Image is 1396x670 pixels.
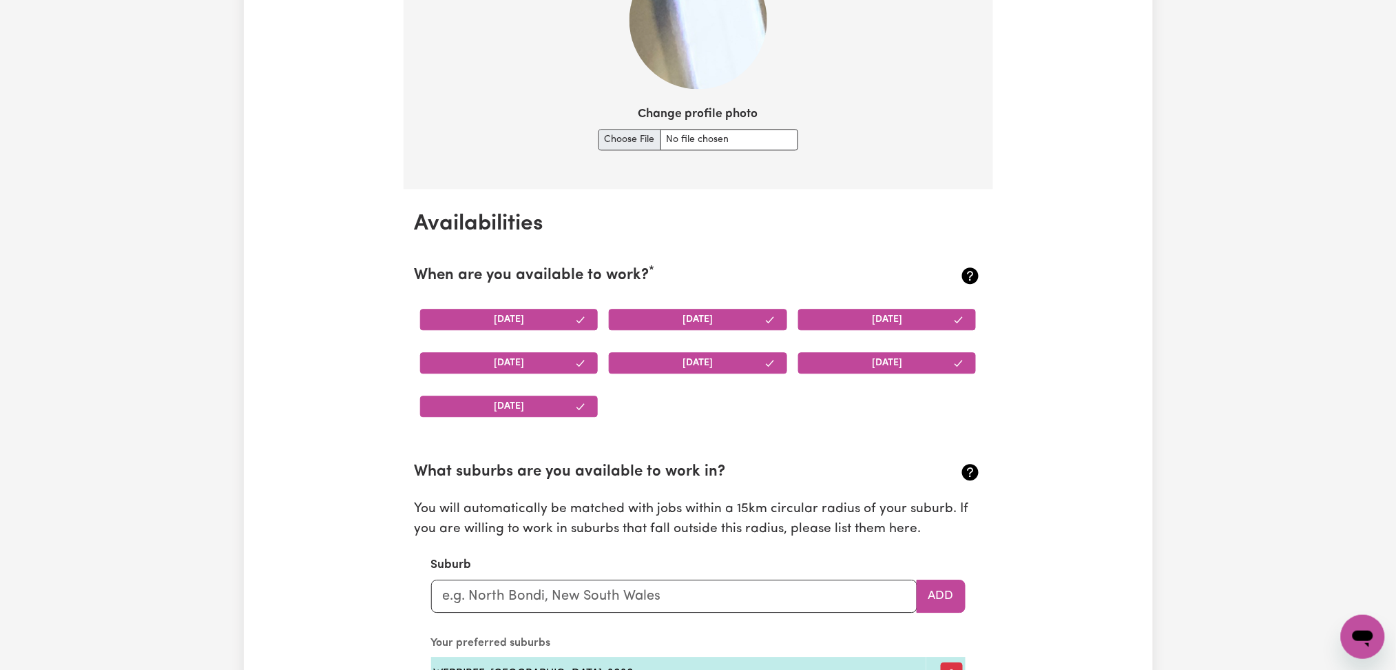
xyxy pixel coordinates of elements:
[415,463,888,482] h2: What suburbs are you available to work in?
[917,580,966,613] button: Add to preferred suburbs
[798,352,977,374] button: [DATE]
[431,580,917,613] input: e.g. North Bondi, New South Wales
[609,352,787,374] button: [DATE]
[1341,615,1385,659] iframe: Button to launch messaging window
[420,352,598,374] button: [DATE]
[420,309,598,330] button: [DATE]
[638,105,758,123] label: Change profile photo
[415,267,888,285] h2: When are you available to work?
[431,629,966,657] caption: Your preferred suburbs
[420,396,598,417] button: [DATE]
[609,309,787,330] button: [DATE]
[798,309,977,330] button: [DATE]
[415,211,982,237] h2: Availabilities
[415,500,982,540] p: You will automatically be matched with jobs within a 15km circular radius of your suburb. If you ...
[431,556,472,574] label: Suburb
